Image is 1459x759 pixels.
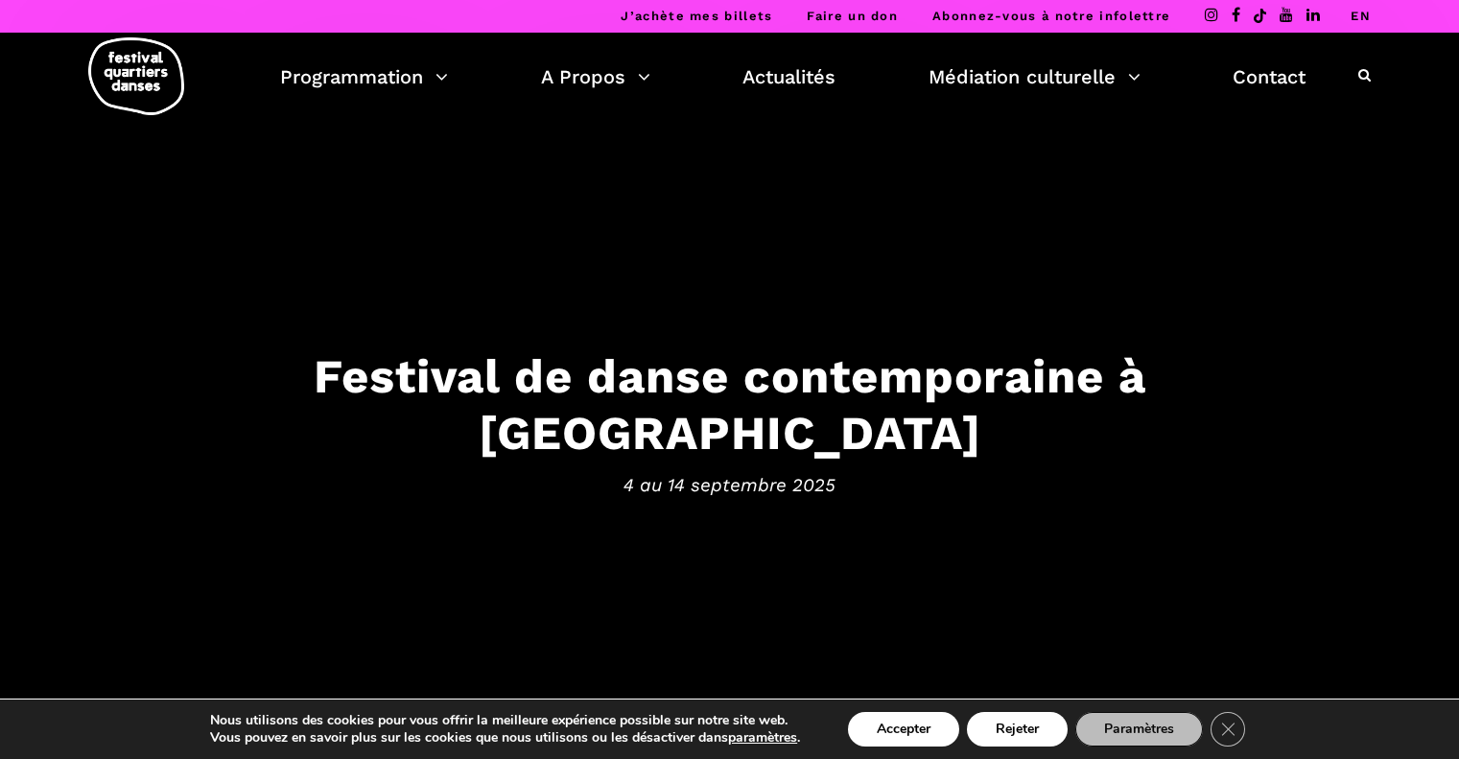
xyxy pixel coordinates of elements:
a: J’achète mes billets [621,9,772,23]
a: Contact [1233,60,1306,93]
button: Close GDPR Cookie Banner [1211,712,1245,747]
button: Rejeter [967,712,1068,747]
a: Programmation [280,60,448,93]
p: Vous pouvez en savoir plus sur les cookies que nous utilisons ou les désactiver dans . [210,729,800,747]
a: Actualités [742,60,835,93]
button: Accepter [848,712,959,747]
button: Paramètres [1075,712,1203,747]
a: Abonnez-vous à notre infolettre [932,9,1170,23]
a: EN [1351,9,1371,23]
button: paramètres [728,729,797,747]
a: A Propos [541,60,650,93]
img: logo-fqd-med [88,37,184,115]
a: Faire un don [807,9,898,23]
span: 4 au 14 septembre 2025 [135,470,1325,499]
a: Médiation culturelle [929,60,1141,93]
h3: Festival de danse contemporaine à [GEOGRAPHIC_DATA] [135,348,1325,462]
p: Nous utilisons des cookies pour vous offrir la meilleure expérience possible sur notre site web. [210,712,800,729]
